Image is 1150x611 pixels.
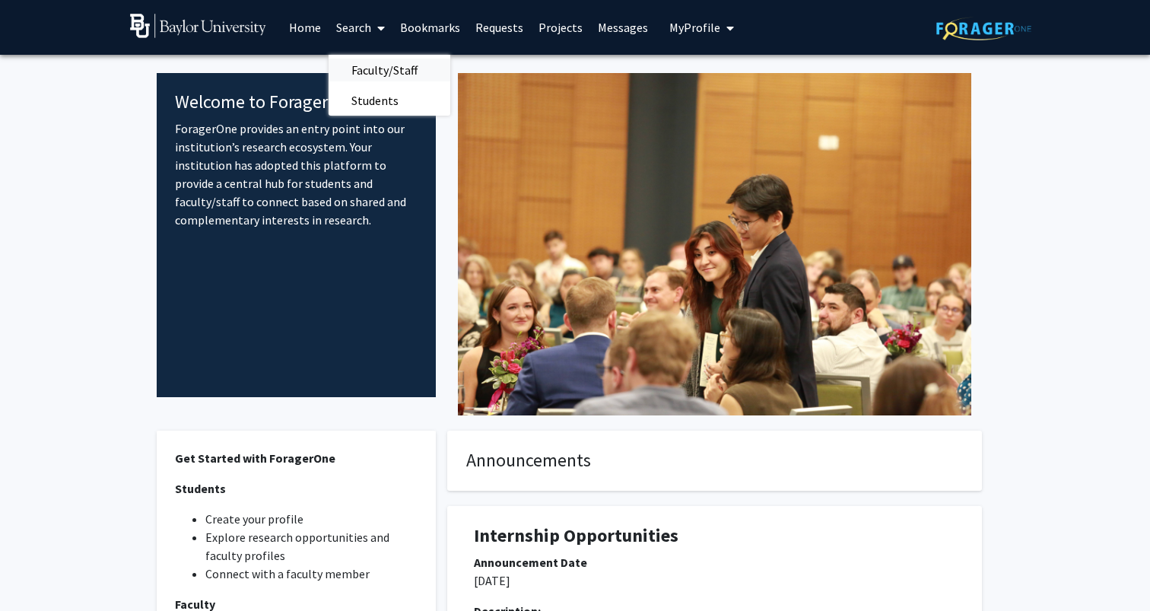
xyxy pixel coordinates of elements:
[474,525,955,547] h1: Internship Opportunities
[205,565,418,583] li: Connect with a faculty member
[590,1,656,54] a: Messages
[130,14,266,38] img: Baylor University Logo
[205,510,418,528] li: Create your profile
[468,1,531,54] a: Requests
[531,1,590,54] a: Projects
[175,481,226,496] strong: Students
[329,1,392,54] a: Search
[458,73,971,415] img: Cover Image
[474,571,955,590] p: [DATE]
[329,89,450,112] a: Students
[281,1,329,54] a: Home
[175,91,418,113] h4: Welcome to ForagerOne
[936,17,1031,40] img: ForagerOne Logo
[669,20,720,35] span: My Profile
[329,59,450,81] a: Faculty/Staff
[11,543,65,600] iframe: Chat
[175,450,335,466] strong: Get Started with ForagerOne
[329,55,440,85] span: Faculty/Staff
[205,528,418,565] li: Explore research opportunities and faculty profiles
[329,85,421,116] span: Students
[466,450,963,472] h4: Announcements
[392,1,468,54] a: Bookmarks
[175,119,418,229] p: ForagerOne provides an entry point into our institution’s research ecosystem. Your institution ha...
[474,553,955,571] div: Announcement Date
